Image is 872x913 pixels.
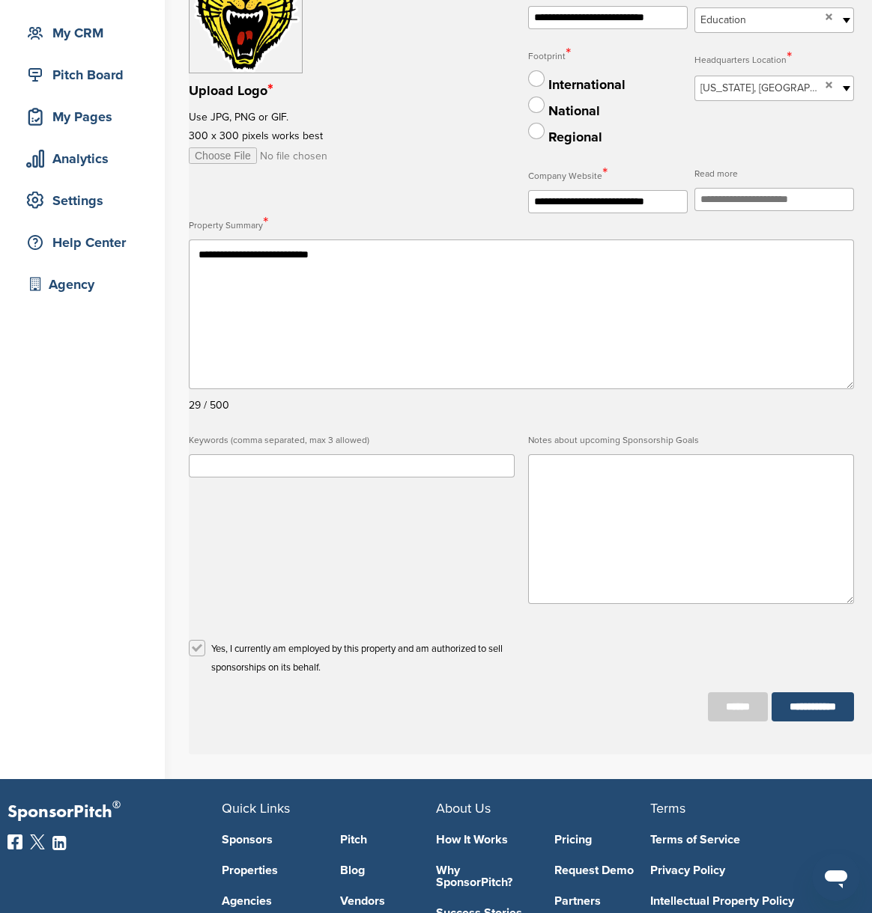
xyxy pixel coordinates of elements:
[436,864,532,888] a: Why SponsorPitch?
[189,108,418,126] p: Use JPG, PNG or GIF.
[340,864,436,876] a: Blog
[189,126,418,145] p: 300 x 300 pixels works best
[222,864,318,876] a: Properties
[528,44,688,67] label: Footprint
[554,834,650,846] a: Pricing
[15,225,150,260] a: Help Center
[222,834,318,846] a: Sponsors
[650,864,842,876] a: Privacy Policy
[222,895,318,907] a: Agencies
[15,16,150,50] a: My CRM
[548,75,626,95] div: International
[189,213,854,236] label: Property Summary
[15,267,150,302] a: Agency
[554,864,650,876] a: Request Demo
[528,164,688,186] label: Company Website
[15,58,150,92] a: Pitch Board
[112,796,121,814] span: ®
[22,19,150,46] div: My CRM
[22,145,150,172] div: Analytics
[436,800,491,816] span: About Us
[22,103,150,130] div: My Pages
[340,834,436,846] a: Pitch
[189,80,418,101] h2: Upload Logo
[528,430,854,451] label: Notes about upcoming Sponsorship Goals
[436,834,532,846] a: How It Works
[15,141,150,176] a: Analytics
[340,895,436,907] a: Vendors
[189,430,515,451] label: Keywords (comma separated, max 3 allowed)
[30,834,45,849] img: Twitter
[694,164,854,184] label: Read more
[22,271,150,298] div: Agency
[700,79,820,97] span: [US_STATE], [GEOGRAPHIC_DATA]
[189,395,854,415] div: 29 / 500
[548,127,602,147] div: Regional
[650,895,842,907] a: Intellectual Property Policy
[650,834,842,846] a: Terms of Service
[7,801,222,823] p: SponsorPitch
[554,895,650,907] a: Partners
[22,61,150,88] div: Pitch Board
[812,853,860,901] iframe: Button to launch messaging window
[22,229,150,256] div: Help Center
[222,800,290,816] span: Quick Links
[650,800,685,816] span: Terms
[7,834,22,849] img: Facebook
[548,101,600,121] div: National
[694,48,854,70] label: Headquarters Location
[15,100,150,134] a: My Pages
[700,11,820,29] span: Education
[211,640,515,677] p: Yes, I currently am employed by this property and am authorized to sell sponsorships on its behalf.
[22,187,150,214] div: Settings
[15,183,150,218] a: Settings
